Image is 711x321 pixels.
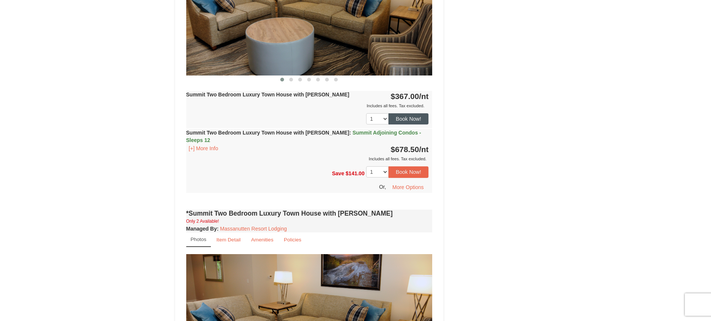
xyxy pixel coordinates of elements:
[391,145,419,154] span: $678.50
[191,237,206,242] small: Photos
[186,210,433,217] h4: *Summit Two Bedroom Luxury Town House with [PERSON_NAME]
[246,232,278,247] a: Amenities
[419,145,429,154] span: /nt
[216,237,241,243] small: Item Detail
[389,166,429,178] button: Book Now!
[186,144,221,152] button: [+] More Info
[387,182,428,193] button: More Options
[391,92,429,101] strong: $367.00
[212,232,246,247] a: Item Detail
[186,155,429,163] div: Includes all fees. Tax excluded.
[251,237,274,243] small: Amenities
[346,170,365,176] span: $141.00
[220,226,287,232] a: Massanutten Resort Lodging
[332,170,344,176] span: Save
[186,226,219,232] strong: :
[379,183,386,189] span: Or,
[186,102,429,109] div: Includes all fees. Tax excluded.
[349,130,351,136] span: :
[186,219,219,224] small: Only 2 Available!
[186,232,211,247] a: Photos
[389,113,429,124] button: Book Now!
[279,232,306,247] a: Policies
[186,226,217,232] span: Managed By
[186,92,349,98] strong: Summit Two Bedroom Luxury Town House with [PERSON_NAME]
[419,92,429,101] span: /nt
[284,237,301,243] small: Policies
[186,130,421,143] strong: Summit Two Bedroom Luxury Town House with [PERSON_NAME]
